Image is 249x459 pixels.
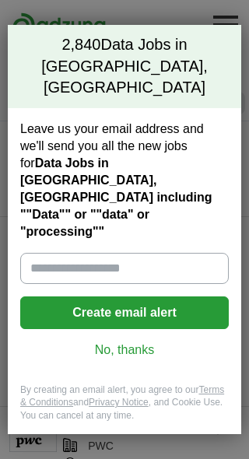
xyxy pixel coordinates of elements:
a: No, thanks [33,342,216,359]
strong: Data Jobs in [GEOGRAPHIC_DATA], [GEOGRAPHIC_DATA] including ""Data"" or ""data" or "processing"" [20,156,212,238]
div: By creating an email alert, you agree to our and , and Cookie Use. You can cancel at any time. [8,384,241,435]
span: 2,840 [61,34,100,56]
h2: Data Jobs in [GEOGRAPHIC_DATA], [GEOGRAPHIC_DATA] [8,25,241,108]
label: Leave us your email address and we'll send you all the new jobs for [20,121,229,240]
button: Create email alert [20,296,229,329]
a: Privacy Notice [89,397,149,408]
